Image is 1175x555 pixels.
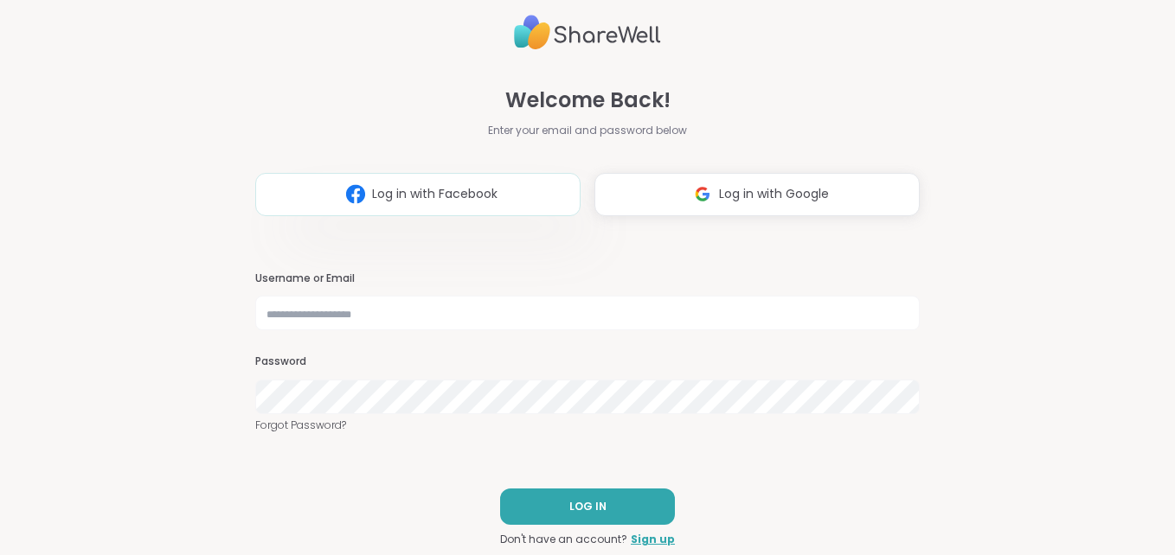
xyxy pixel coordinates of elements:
[255,271,920,286] h3: Username or Email
[500,488,675,525] button: LOG IN
[255,418,920,433] a: Forgot Password?
[514,8,661,57] img: ShareWell Logo
[631,532,675,547] a: Sign up
[488,123,687,138] span: Enter your email and password below
[719,185,829,203] span: Log in with Google
[505,85,671,116] span: Welcome Back!
[372,185,498,203] span: Log in with Facebook
[594,173,920,216] button: Log in with Google
[339,178,372,210] img: ShareWell Logomark
[569,499,607,514] span: LOG IN
[500,532,627,547] span: Don't have an account?
[255,173,581,216] button: Log in with Facebook
[686,178,719,210] img: ShareWell Logomark
[255,354,920,369] h3: Password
